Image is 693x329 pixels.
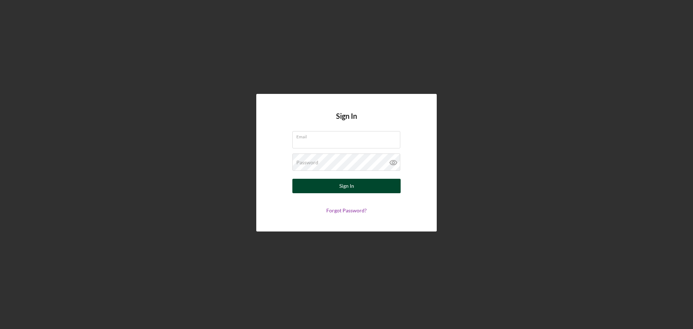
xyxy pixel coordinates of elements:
[336,112,357,131] h4: Sign In
[292,179,401,193] button: Sign In
[296,131,400,139] label: Email
[296,160,318,165] label: Password
[326,207,367,213] a: Forgot Password?
[339,179,354,193] div: Sign In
